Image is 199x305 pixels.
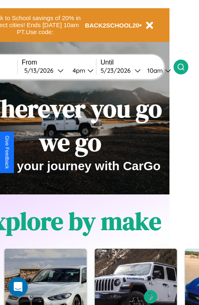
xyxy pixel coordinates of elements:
button: 5/13/2026 [22,66,66,75]
div: 10am [143,67,165,74]
div: 5 / 13 / 2026 [24,67,57,74]
div: Give Feedback [4,136,10,169]
div: 4pm [69,67,87,74]
b: BACK2SCHOOL20 [85,22,140,29]
label: From [22,59,96,66]
button: 4pm [66,66,96,75]
button: 10am [141,66,174,75]
iframe: Intercom live chat [8,277,28,297]
div: 5 / 23 / 2026 [101,67,135,74]
label: Until [101,59,174,66]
